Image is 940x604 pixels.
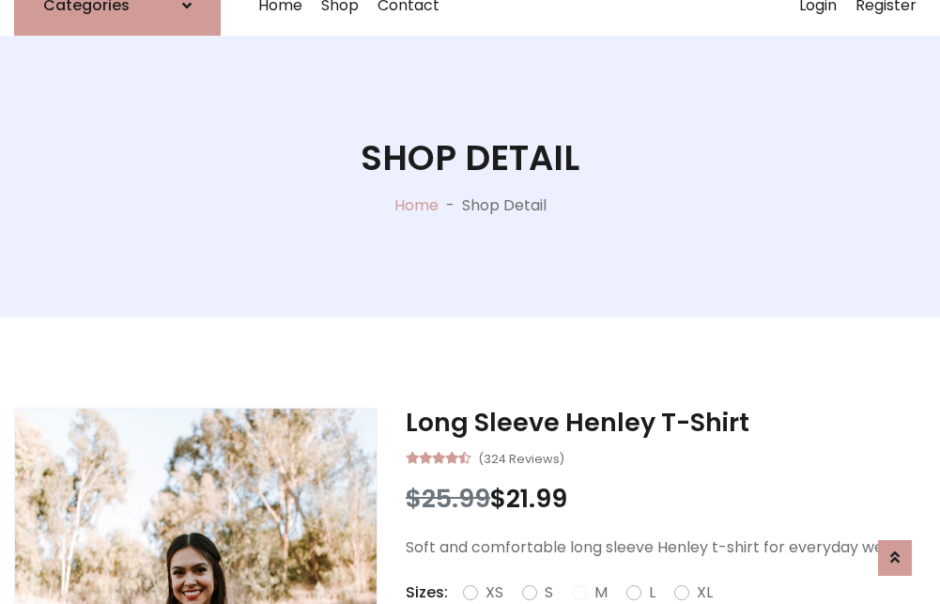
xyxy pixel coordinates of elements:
a: Home [394,194,439,216]
h3: $ [406,484,926,514]
small: (324 Reviews) [478,446,564,469]
label: S [545,581,553,604]
span: $25.99 [406,481,490,516]
h1: Shop Detail [361,137,579,178]
p: Shop Detail [462,194,547,217]
label: L [649,581,655,604]
p: Sizes: [406,581,448,604]
label: M [594,581,608,604]
p: - [439,194,462,217]
span: 21.99 [506,481,567,516]
h3: Long Sleeve Henley T-Shirt [406,408,926,438]
label: XS [485,581,503,604]
p: Soft and comfortable long sleeve Henley t-shirt for everyday wear. [406,536,926,559]
label: XL [697,581,713,604]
